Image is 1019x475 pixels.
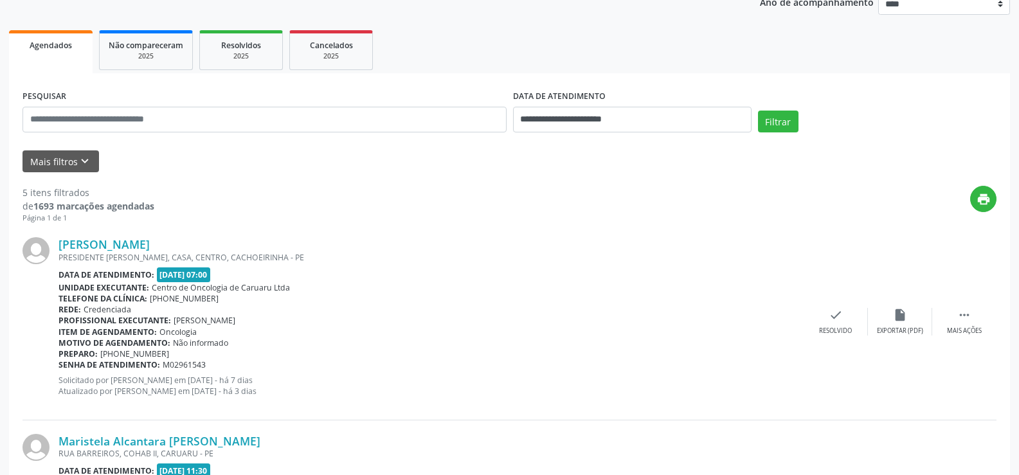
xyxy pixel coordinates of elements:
[893,308,907,322] i: insert_drive_file
[829,308,843,322] i: check
[59,282,149,293] b: Unidade executante:
[59,448,804,459] div: RUA BARREIROS, COHAB II, CARUARU - PE
[59,375,804,397] p: Solicitado por [PERSON_NAME] em [DATE] - há 7 dias Atualizado por [PERSON_NAME] em [DATE] - há 3 ...
[59,348,98,359] b: Preparo:
[23,87,66,107] label: PESQUISAR
[59,304,81,315] b: Rede:
[157,267,211,282] span: [DATE] 07:00
[173,337,228,348] span: Não informado
[100,348,169,359] span: [PHONE_NUMBER]
[23,434,50,461] img: img
[877,327,923,336] div: Exportar (PDF)
[59,434,260,448] a: Maristela Alcantara [PERSON_NAME]
[970,186,996,212] button: print
[977,192,991,206] i: print
[59,269,154,280] b: Data de atendimento:
[59,237,150,251] a: [PERSON_NAME]
[947,327,982,336] div: Mais ações
[109,51,183,61] div: 2025
[23,150,99,173] button: Mais filtroskeyboard_arrow_down
[758,111,798,132] button: Filtrar
[163,359,206,370] span: M02961543
[59,252,804,263] div: PRESIDENTE [PERSON_NAME], CASA, CENTRO, CACHOEIRINHA - PE
[59,359,160,370] b: Senha de atendimento:
[23,186,154,199] div: 5 itens filtrados
[59,315,171,326] b: Profissional executante:
[23,213,154,224] div: Página 1 de 1
[299,51,363,61] div: 2025
[59,293,147,304] b: Telefone da clínica:
[159,327,197,337] span: Oncologia
[78,154,92,168] i: keyboard_arrow_down
[59,327,157,337] b: Item de agendamento:
[23,237,50,264] img: img
[59,337,170,348] b: Motivo de agendamento:
[30,40,72,51] span: Agendados
[957,308,971,322] i: 
[109,40,183,51] span: Não compareceram
[84,304,131,315] span: Credenciada
[310,40,353,51] span: Cancelados
[209,51,273,61] div: 2025
[33,200,154,212] strong: 1693 marcações agendadas
[174,315,235,326] span: [PERSON_NAME]
[513,87,606,107] label: DATA DE ATENDIMENTO
[150,293,219,304] span: [PHONE_NUMBER]
[152,282,290,293] span: Centro de Oncologia de Caruaru Ltda
[819,327,852,336] div: Resolvido
[221,40,261,51] span: Resolvidos
[23,199,154,213] div: de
